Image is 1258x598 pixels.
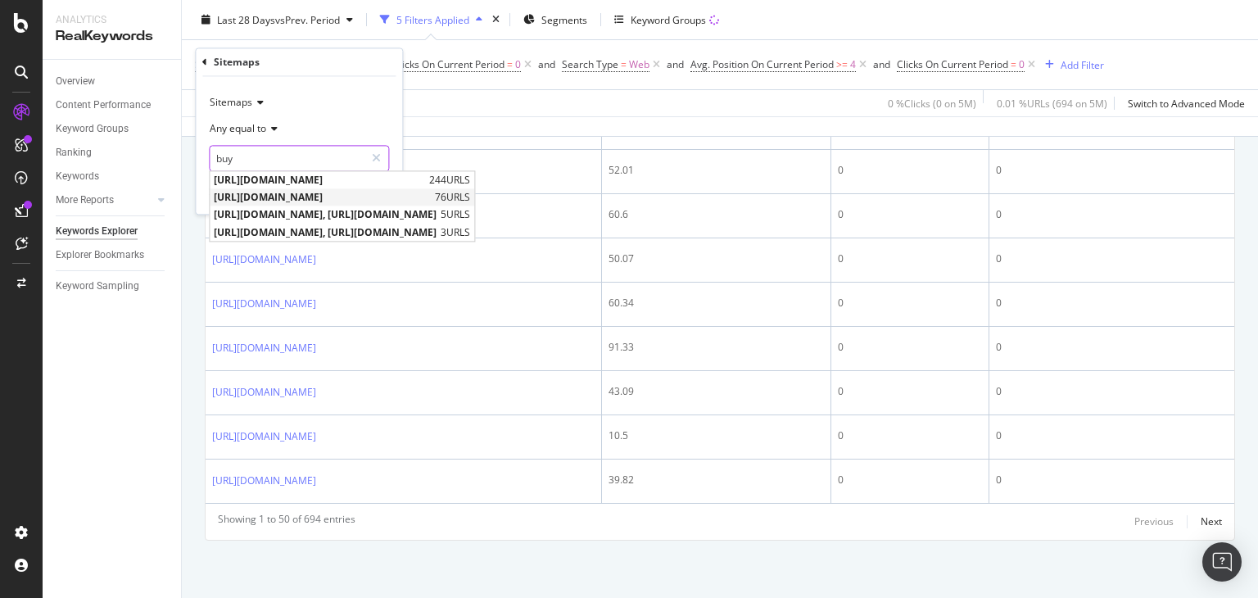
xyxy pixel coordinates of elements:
a: Overview [56,73,170,90]
button: 5 Filters Applied [373,7,489,33]
span: 0 [1019,53,1025,76]
a: Explorer Bookmarks [56,247,170,264]
div: 60.34 [609,296,825,310]
div: 52.01 [609,163,825,178]
span: = [507,57,513,71]
div: times [489,11,503,28]
a: Keyword Groups [56,120,170,138]
button: Last 28 DaysvsPrev. Period [195,7,360,33]
div: Analytics [56,13,168,27]
a: Content Performance [56,97,170,114]
button: Previous [1134,512,1174,532]
div: Keywords Explorer [56,223,138,240]
a: [URL][DOMAIN_NAME] [212,384,316,401]
div: 0 [996,207,1228,222]
div: Keyword Sampling [56,278,139,295]
button: Switch to Advanced Mode [1121,90,1245,116]
span: Web [629,53,649,76]
div: 0 [838,296,982,310]
div: 0 [996,340,1228,355]
div: Showing 1 to 50 of 694 entries [218,512,355,532]
div: 0 [996,296,1228,310]
div: Sitemaps [214,55,260,69]
div: 60.6 [609,207,825,222]
span: Clicks On Current Period [393,57,505,71]
span: Last 28 Days [217,12,275,26]
div: Keyword Groups [631,12,706,26]
div: 10.5 [609,428,825,443]
div: 0 [996,251,1228,266]
span: [URL][DOMAIN_NAME], [URL][DOMAIN_NAME] [214,225,437,239]
span: 0 [515,53,521,76]
button: Cancel [202,185,254,202]
span: Any equal to [210,122,266,136]
span: Clicks On Current Period [897,57,1008,71]
span: Segments [541,12,587,26]
a: [URL][DOMAIN_NAME] [212,473,316,489]
div: 0 [838,384,982,399]
span: Avg. Position On Current Period [690,57,834,71]
a: [URL][DOMAIN_NAME] [212,340,316,356]
span: Search Type [562,57,618,71]
div: 0 [838,340,982,355]
a: Keywords Explorer [56,223,170,240]
div: and [667,57,684,71]
div: 50.07 [609,251,825,266]
a: Keyword Sampling [56,278,170,295]
div: Add Filter [1061,57,1104,71]
button: Next [1201,512,1222,532]
div: 0 % Clicks ( 0 on 5M ) [888,96,976,110]
button: Keyword Groups [608,7,726,33]
a: [URL][DOMAIN_NAME] [212,428,316,445]
div: and [538,57,555,71]
div: and [873,57,890,71]
span: >= [836,57,848,71]
button: and [873,57,890,72]
div: 91.33 [609,340,825,355]
div: 0 [838,473,982,487]
div: 0 [996,384,1228,399]
div: 0 [996,473,1228,487]
button: Add Filter [1039,55,1104,75]
div: 0.01 % URLs ( 694 on 5M ) [997,96,1107,110]
div: More Reports [56,192,114,209]
button: and [538,57,555,72]
div: Overview [56,73,95,90]
span: = [621,57,627,71]
span: 3 URLS [441,225,470,239]
button: Segments [517,7,594,33]
a: Ranking [56,144,170,161]
span: = [1011,57,1016,71]
span: 76 URLS [435,191,470,205]
span: [URL][DOMAIN_NAME] [214,191,431,205]
div: Switch to Advanced Mode [1128,96,1245,110]
a: Keywords [56,168,170,185]
div: Ranking [56,144,92,161]
span: [URL][DOMAIN_NAME] [214,174,425,188]
div: Explorer Bookmarks [56,247,144,264]
div: 39.82 [609,473,825,487]
div: Keywords [56,168,99,185]
div: Open Intercom Messenger [1202,542,1242,582]
a: More Reports [56,192,153,209]
div: 5 Filters Applied [396,12,469,26]
div: 0 [838,163,982,178]
span: [URL][DOMAIN_NAME], [URL][DOMAIN_NAME] [214,208,437,222]
div: 0 [996,163,1228,178]
a: [URL][DOMAIN_NAME] [212,296,316,312]
button: and [667,57,684,72]
div: Previous [1134,514,1174,528]
span: 4 [850,53,856,76]
div: Next [1201,514,1222,528]
div: 0 [838,428,982,443]
a: [URL][DOMAIN_NAME] [212,251,316,268]
span: Sitemaps [210,96,252,110]
div: 43.09 [609,384,825,399]
span: 244 URLS [429,174,470,188]
span: 5 URLS [441,208,470,222]
div: 0 [838,251,982,266]
div: RealKeywords [56,27,168,46]
span: vs Prev. Period [275,12,340,26]
div: Keyword Groups [56,120,129,138]
div: 0 [838,207,982,222]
